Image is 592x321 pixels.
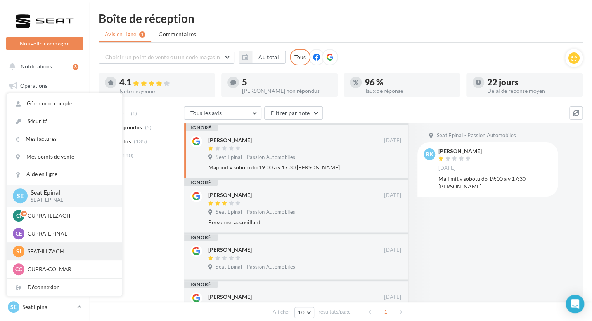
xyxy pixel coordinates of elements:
a: Calendrier [5,194,85,211]
span: résultats/page [319,308,351,316]
p: SEAT-ILLZACH [28,248,113,255]
span: [DATE] [384,247,401,254]
span: Notifications [21,63,52,70]
a: Mes factures [7,130,122,148]
div: Délai de réponse moyen [487,88,576,94]
div: ignoré [184,281,218,288]
a: SE Seat Epinal [6,300,83,314]
a: Gérer mon compte [7,95,122,112]
div: Taux de réponse [365,88,454,94]
a: Campagnes [5,136,85,153]
div: Boîte de réception [99,12,583,24]
div: [PERSON_NAME] [208,293,252,301]
div: 3 [73,64,78,70]
button: Notifications 3 [5,58,81,75]
p: CUPRA-COLMAR [28,265,113,273]
button: Au total [239,51,286,64]
span: [DATE] [384,294,401,301]
span: SE [17,191,24,200]
a: Opérations [5,78,85,94]
button: Au total [252,51,286,64]
a: Médiathèque [5,175,85,191]
div: 4.1 [119,78,209,87]
span: Seat Epinal - Passion Automobiles [436,132,516,139]
div: ignoré [184,180,218,186]
a: Campagnes DataOnDemand [5,239,85,262]
button: Filtrer par note [264,106,323,120]
div: [PERSON_NAME] [208,191,252,199]
div: ignoré [184,125,218,131]
div: [PERSON_NAME] [438,148,482,154]
p: Seat Epinal [31,188,110,197]
div: 5 [242,78,331,87]
span: SI [16,248,21,255]
button: Tous les avis [184,106,261,120]
a: Aide en ligne [7,166,122,183]
a: PLV et print personnalisable [5,213,85,236]
span: SE [10,303,17,311]
p: SEAT-EPINAL [31,197,110,204]
span: Seat Epinal - Passion Automobiles [216,154,295,161]
div: 96 % [365,78,454,87]
div: [PERSON_NAME] non répondus [242,88,331,94]
span: CC [15,265,22,273]
span: 1 [379,305,392,318]
a: Mes points de vente [7,148,122,166]
button: Nouvelle campagne [6,37,83,50]
span: Seat Epinal - Passion Automobiles [216,263,295,270]
span: 10 [298,309,305,316]
span: (1) [131,110,137,117]
span: Afficher [273,308,290,316]
a: Boîte de réception1 [5,97,85,113]
span: rk [426,150,433,158]
span: [DATE] [384,192,401,199]
span: CE [16,230,22,237]
div: Tous [290,49,310,65]
span: [DATE] [384,137,401,144]
span: (140) [121,152,134,159]
a: Contacts [5,155,85,172]
div: Note moyenne [119,89,209,94]
a: Sécurité [7,113,122,130]
div: Personnel accueillant [208,218,401,226]
div: Mají mít v sobotu do 19:00 a v 17:30 [PERSON_NAME]...... [438,175,552,190]
span: Opérations [20,82,47,89]
p: CUPRA-EPINAL [28,230,113,237]
span: Seat Epinal - Passion Automobiles [216,209,295,216]
div: Open Intercom Messenger [566,295,584,313]
span: Tous les avis [190,110,222,116]
span: (135) [134,138,147,145]
button: Choisir un point de vente ou un code magasin [99,51,234,64]
div: [PERSON_NAME] [208,136,252,144]
span: CI [16,212,21,220]
div: ignoré [184,234,218,241]
div: 22 jours [487,78,576,87]
div: Déconnexion [7,279,122,296]
div: [PERSON_NAME] [208,246,252,254]
span: Commentaires [159,30,196,38]
span: [DATE] [438,165,455,172]
span: Choisir un point de vente ou un code magasin [105,54,220,60]
button: 10 [294,307,314,318]
div: Mají mít v sobotu do 19:00 a v 17:30 [PERSON_NAME]...... [208,164,401,171]
p: CUPRA-ILLZACH [28,212,113,220]
a: Visibilité en ligne [5,117,85,133]
p: Seat Epinal [23,303,74,311]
